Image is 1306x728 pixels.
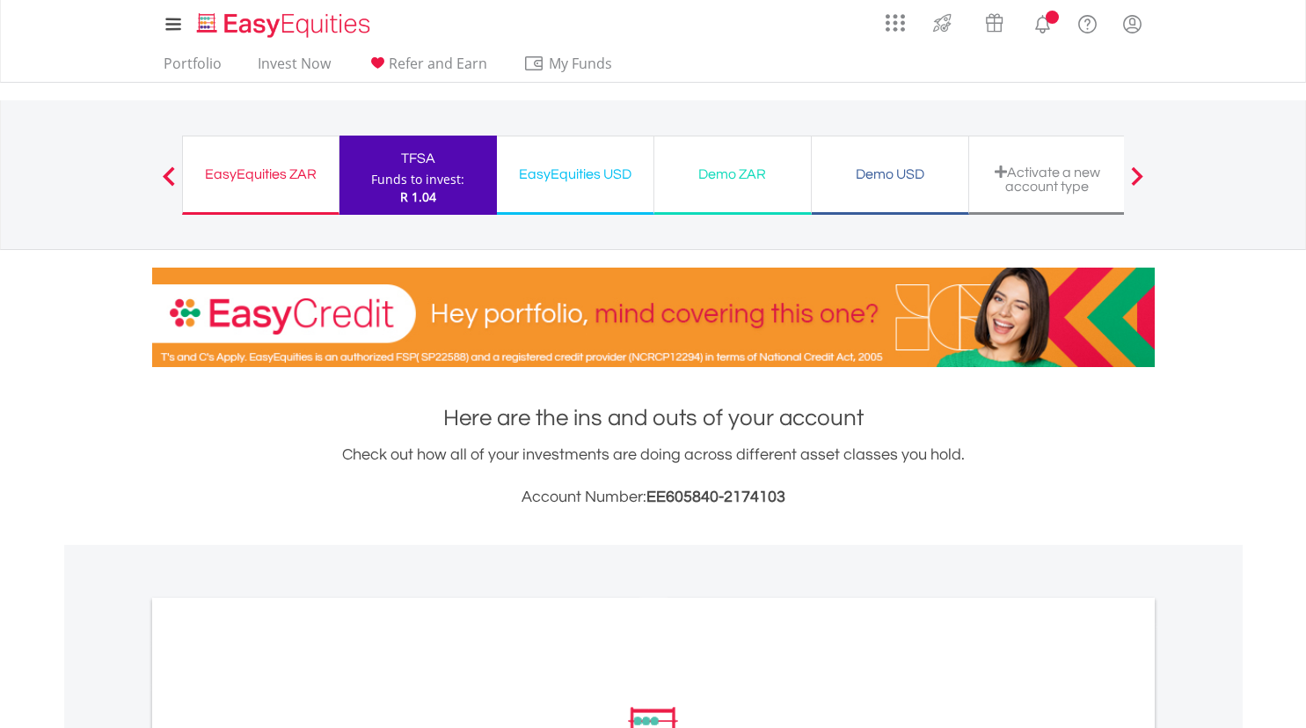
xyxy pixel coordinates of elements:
a: Invest Now [251,55,338,82]
span: R 1.04 [400,188,436,205]
h1: Here are the ins and outs of your account [152,402,1155,434]
span: Refer and Earn [389,54,487,73]
div: EasyEquities ZAR [193,162,328,187]
a: Portfolio [157,55,229,82]
span: My Funds [523,52,638,75]
a: FAQ's and Support [1065,4,1110,40]
div: Demo USD [822,162,958,187]
a: Notifications [1020,4,1065,40]
img: grid-menu-icon.svg [886,13,905,33]
div: Activate a new account type [980,165,1115,194]
a: Home page [190,4,377,40]
a: My Profile [1110,4,1155,43]
a: Vouchers [968,4,1020,37]
img: thrive-v2.svg [928,9,957,37]
h3: Account Number: [152,485,1155,510]
div: Demo ZAR [665,162,800,187]
div: EasyEquities USD [507,162,643,187]
div: Funds to invest: [371,171,464,188]
span: EE605840-2174103 [646,489,785,505]
img: EasyCredit Promotion Banner [152,268,1155,367]
div: Check out how all of your investments are doing across different asset classes you hold. [152,443,1155,510]
img: vouchers-v2.svg [980,9,1009,37]
a: Refer and Earn [360,55,494,82]
img: EasyEquities_Logo.png [193,11,377,40]
div: TFSA [350,146,486,171]
a: AppsGrid [874,4,916,33]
